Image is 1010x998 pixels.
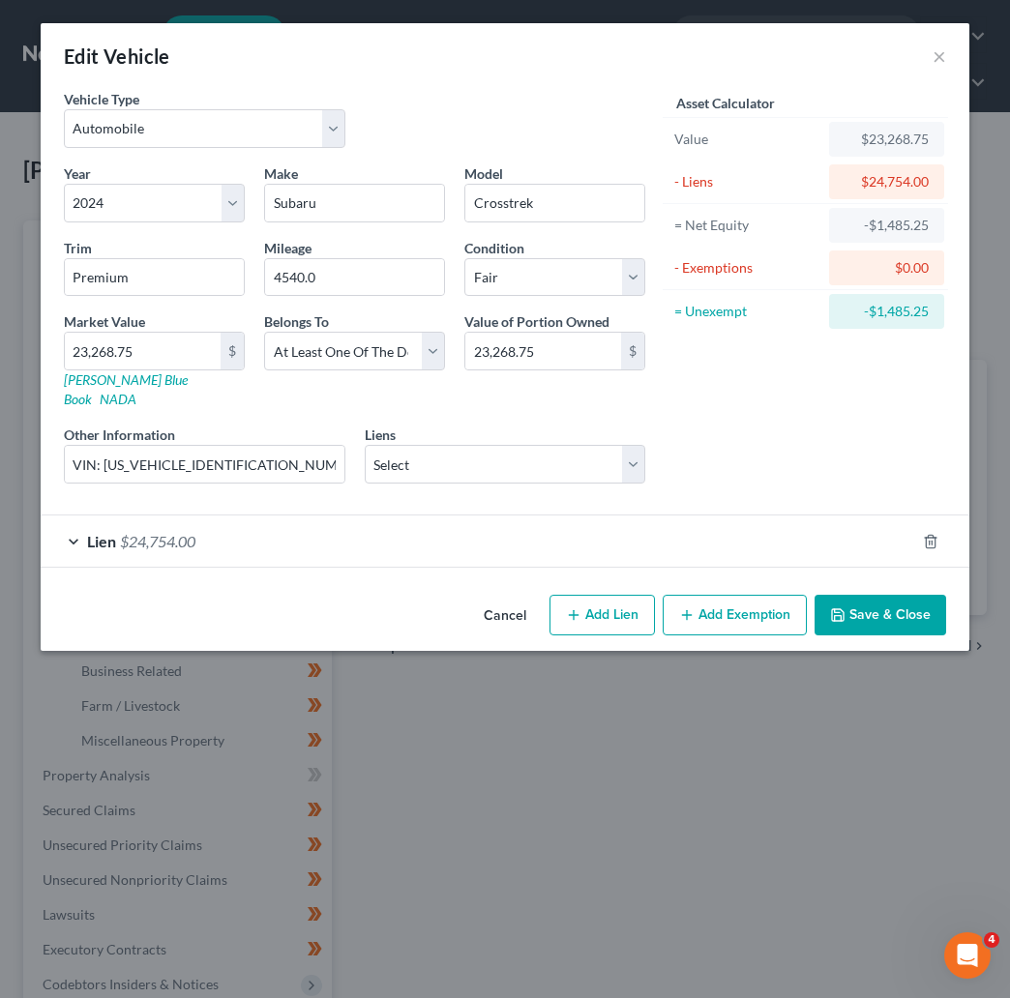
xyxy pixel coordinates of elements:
button: × [933,44,946,68]
div: -$1,485.25 [845,302,929,321]
div: = Unexempt [674,302,820,321]
label: Liens [365,425,396,445]
iframe: Intercom live chat [944,932,991,979]
input: ex. LS, LT, etc [65,259,244,296]
input: (optional) [65,446,344,483]
button: Cancel [468,597,542,635]
div: $ [621,333,644,369]
a: NADA [100,391,136,407]
button: Add Lien [550,595,655,635]
div: Value [674,130,820,149]
div: Edit Vehicle [64,43,170,70]
label: Model [464,163,503,184]
label: Value of Portion Owned [464,311,609,332]
label: Asset Calculator [676,93,775,113]
button: Add Exemption [663,595,807,635]
div: $24,754.00 [845,172,929,191]
label: Vehicle Type [64,89,139,109]
span: 4 [984,932,999,948]
input: -- [265,259,444,296]
span: $24,754.00 [120,532,195,550]
button: Save & Close [815,595,946,635]
div: $0.00 [845,258,929,278]
div: - Exemptions [674,258,820,278]
div: $ [221,333,244,369]
span: Make [264,165,298,182]
label: Mileage [264,238,312,258]
a: [PERSON_NAME] Blue Book [64,371,188,407]
input: ex. Nissan [265,185,444,221]
label: Trim [64,238,92,258]
div: = Net Equity [674,216,820,235]
div: - Liens [674,172,820,191]
label: Market Value [64,311,145,332]
div: -$1,485.25 [845,216,929,235]
span: Belongs To [264,313,329,330]
span: Lien [87,532,116,550]
input: ex. Altima [465,185,644,221]
label: Year [64,163,91,184]
input: 0.00 [465,333,621,369]
label: Condition [464,238,524,258]
label: Other Information [64,425,175,445]
div: $23,268.75 [845,130,929,149]
input: 0.00 [65,333,221,369]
